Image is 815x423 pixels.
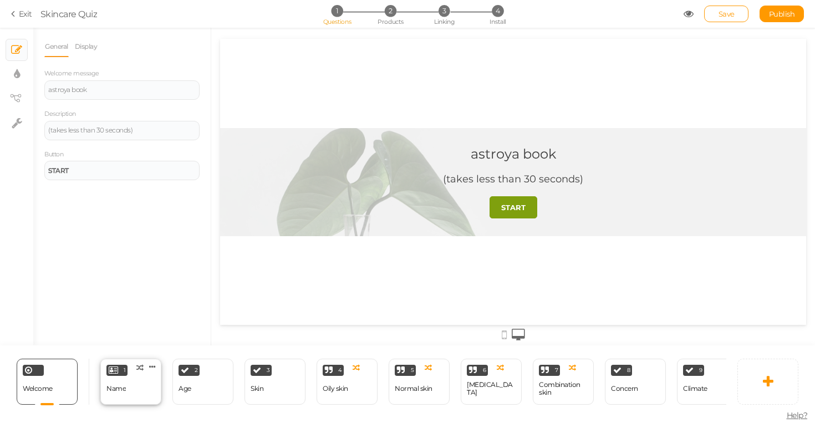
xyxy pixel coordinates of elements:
[490,18,506,26] span: Install
[48,166,69,175] strong: START
[365,5,416,17] li: 2 Products
[338,368,342,373] span: 4
[533,359,594,405] div: 7 Combination skin
[385,5,396,17] span: 2
[311,5,363,17] li: 1 Questions
[44,110,76,118] label: Description
[23,384,53,393] span: Welcome
[44,36,69,57] a: General
[179,385,191,393] div: Age
[195,368,198,373] span: 2
[74,36,98,57] a: Display
[244,359,305,405] div: 3 Skin
[172,359,233,405] div: 2 Age
[323,385,348,393] div: Oily skin
[317,359,378,405] div: 4 Oily skin
[699,368,702,373] span: 9
[704,6,748,22] div: Save
[100,359,161,405] div: 1 Name
[411,368,414,373] span: 5
[378,18,404,26] span: Products
[267,368,270,373] span: 3
[48,127,196,134] div: (takes less than 30 seconds)
[539,381,588,396] div: Combination skin
[331,5,343,17] span: 1
[106,385,126,393] div: Name
[251,107,336,123] div: astroya book
[719,9,735,18] span: Save
[389,359,450,405] div: 5 Normal skin
[11,8,32,19] a: Exit
[124,368,126,373] span: 1
[419,5,470,17] li: 3 Linking
[461,359,522,405] div: 6 [MEDICAL_DATA]
[492,5,503,17] span: 4
[281,164,305,173] strong: START
[44,70,99,78] label: Welcome message
[467,381,516,396] div: [MEDICAL_DATA]
[17,359,78,405] div: Welcome
[683,385,707,393] div: Climate
[769,9,795,18] span: Publish
[483,368,486,373] span: 6
[787,410,808,420] span: Help?
[434,18,454,26] span: Linking
[605,359,666,405] div: 8 Concern
[44,151,63,159] label: Button
[223,134,363,146] div: (takes less than 30 seconds)
[40,7,98,21] div: Skincare Quiz
[439,5,450,17] span: 3
[323,18,352,26] span: Questions
[251,385,263,393] div: Skin
[472,5,523,17] li: 4 Install
[395,385,432,393] div: Normal skin
[611,385,638,393] div: Concern
[555,368,558,373] span: 7
[677,359,738,405] div: 9 Climate
[627,368,630,373] span: 8
[48,86,196,93] div: astroya book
